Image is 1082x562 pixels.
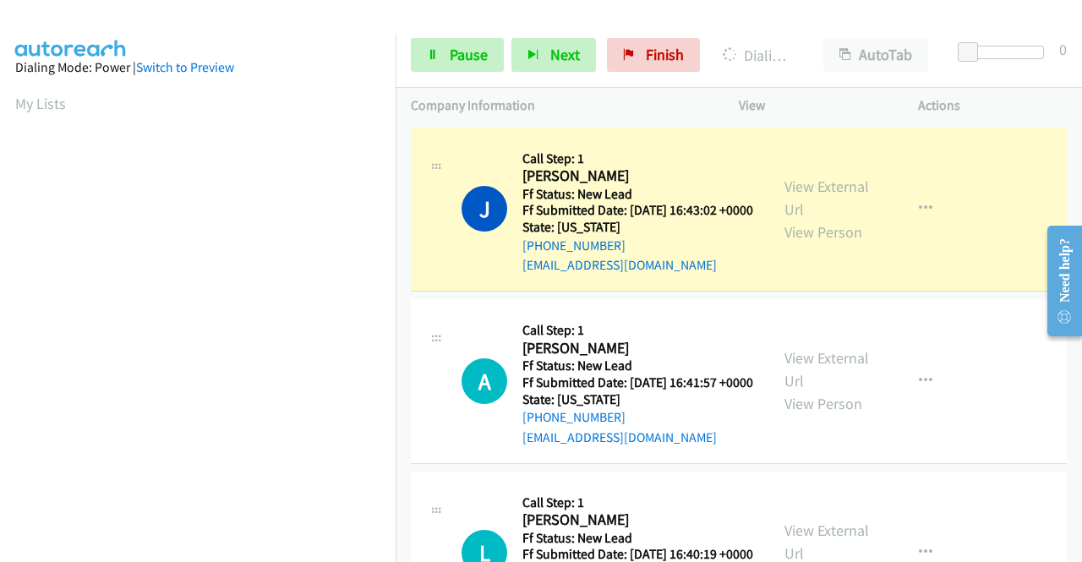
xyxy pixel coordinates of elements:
a: Finish [607,38,700,72]
button: AutoTab [823,38,928,72]
div: Dialing Mode: Power | [15,57,380,78]
span: Next [550,45,580,64]
div: The call is yet to be attempted [462,358,507,404]
h2: [PERSON_NAME] [522,166,748,186]
p: Dialing [PERSON_NAME] [723,44,793,67]
a: View Person [784,222,862,242]
a: [EMAIL_ADDRESS][DOMAIN_NAME] [522,257,717,273]
iframe: Resource Center [1034,214,1082,348]
h5: Call Step: 1 [522,322,753,339]
h5: Ff Submitted Date: [DATE] 16:41:57 +0000 [522,374,753,391]
a: [PHONE_NUMBER] [522,409,626,425]
h5: Ff Status: New Lead [522,530,753,547]
a: View External Url [784,177,869,219]
h5: Call Step: 1 [522,150,753,167]
a: [EMAIL_ADDRESS][DOMAIN_NAME] [522,429,717,445]
p: Actions [918,95,1067,116]
h2: [PERSON_NAME] [522,510,748,530]
a: My Lists [15,94,66,113]
a: [PHONE_NUMBER] [522,237,626,254]
h5: Ff Status: New Lead [522,357,753,374]
h1: A [462,358,507,404]
h5: Ff Submitted Date: [DATE] 16:43:02 +0000 [522,202,753,219]
span: Pause [450,45,488,64]
a: Pause [411,38,504,72]
a: View Person [784,394,862,413]
button: Next [511,38,596,72]
a: View External Url [784,348,869,390]
h5: Call Step: 1 [522,494,753,511]
h1: J [462,186,507,232]
div: Delay between calls (in seconds) [966,46,1044,59]
p: View [739,95,888,116]
p: Company Information [411,95,708,116]
a: Switch to Preview [136,59,234,75]
h5: Ff Status: New Lead [522,186,753,203]
h5: State: [US_STATE] [522,391,753,408]
h2: [PERSON_NAME] [522,339,748,358]
h5: State: [US_STATE] [522,219,753,236]
span: Finish [646,45,684,64]
div: 0 [1059,38,1067,61]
